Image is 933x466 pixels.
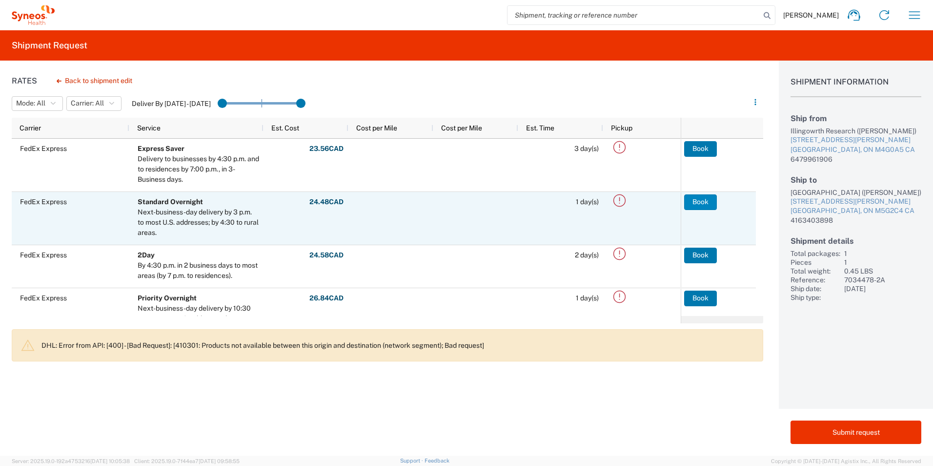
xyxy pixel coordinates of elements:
span: Est. Cost [271,124,299,132]
div: [STREET_ADDRESS][PERSON_NAME] [791,197,921,207]
h2: Shipment details [791,236,921,246]
div: 4163403898 [791,216,921,225]
a: Feedback [425,458,449,464]
h2: Shipment Request [12,40,87,51]
strong: 23.56 CAD [309,144,344,153]
div: 0.45 LBS [844,267,921,275]
div: 7034478-2A [844,275,921,284]
span: FedEx Express [20,145,67,152]
div: Ship type: [791,293,840,302]
span: FedEx Express [20,251,67,259]
h1: Rates [12,76,37,85]
span: Pickup [611,124,632,132]
span: [PERSON_NAME] [783,11,839,20]
span: FedEx Express [20,198,67,206]
div: By 4:30 p.m. in 2 business days to most areas (by 7 p.m. to residences). [138,260,259,281]
span: Service [137,124,161,132]
div: 1 [844,258,921,267]
span: FedEx Express [20,294,67,302]
span: Mode: All [16,99,45,108]
button: Book [684,141,717,157]
span: Carrier: All [71,99,104,108]
button: Book [684,248,717,263]
b: Express Saver [138,145,184,152]
div: Illingowrth Research ([PERSON_NAME]) [791,127,921,135]
button: 24.48CAD [309,194,344,210]
div: 1 [844,249,921,258]
strong: 24.58 CAD [309,251,344,260]
span: Client: 2025.19.0-7f44ea7 [134,458,240,464]
button: Mode: All [12,96,63,111]
a: [STREET_ADDRESS][PERSON_NAME][GEOGRAPHIC_DATA], ON M4G0A5 CA [791,135,921,154]
button: Carrier: All [66,96,122,111]
button: Submit request [791,421,921,444]
strong: 24.48 CAD [309,197,344,207]
label: Deliver By [DATE] - [DATE] [132,99,211,108]
div: Delivery to businesses by 4:30 p.m. and to residences by 7:00 p.m., in 3-Business days. [138,154,259,185]
span: 2 day(s) [575,251,599,259]
p: DHL: Error from API: [400] - [Bad Request]: [410301: Products not available between this origin a... [41,341,755,350]
button: Back to shipment edit [49,72,140,89]
span: 3 day(s) [574,145,599,152]
div: Total weight: [791,267,840,275]
div: [STREET_ADDRESS][PERSON_NAME] [791,135,921,145]
span: Server: 2025.19.0-192a4753216 [12,458,130,464]
button: 26.84CAD [309,291,344,306]
a: [STREET_ADDRESS][PERSON_NAME][GEOGRAPHIC_DATA], ON M5G2C4 CA [791,197,921,216]
div: Next-business-day delivery by 3 p.m. to most U.S. addresses; by 4:30 to rural areas. [138,207,259,238]
div: Next-business-day delivery by 10:30 a.m. to most U.S. addresses; by noon, 4:30 p.m. or 5 p.m. in ... [138,303,259,344]
div: [GEOGRAPHIC_DATA], ON M5G2C4 CA [791,206,921,216]
span: Cost per Mile [356,124,397,132]
b: Priority Overnight [138,294,197,302]
button: Book [684,291,717,306]
div: Pieces [791,258,840,267]
div: [GEOGRAPHIC_DATA], ON M4G0A5 CA [791,145,921,155]
div: Total packages: [791,249,840,258]
h1: Shipment Information [791,77,921,97]
h2: Ship from [791,114,921,123]
span: 1 day(s) [576,198,599,206]
b: 2Day [138,251,155,259]
div: Ship date: [791,284,840,293]
button: Book [684,194,717,210]
span: Cost per Mile [441,124,482,132]
div: Reference: [791,275,840,284]
span: [DATE] 09:58:55 [199,458,240,464]
span: Carrier [20,124,41,132]
input: Shipment, tracking or reference number [507,6,760,24]
span: [DATE] 10:05:38 [90,458,130,464]
b: Standard Overnight [138,198,203,206]
h2: Ship to [791,175,921,185]
span: 1 day(s) [576,294,599,302]
span: Est. Time [526,124,554,132]
button: 23.56CAD [309,141,344,157]
a: Support [400,458,425,464]
div: [DATE] [844,284,921,293]
button: 24.58CAD [309,248,344,263]
span: Copyright © [DATE]-[DATE] Agistix Inc., All Rights Reserved [771,457,921,466]
strong: 26.84 CAD [309,294,344,303]
div: [GEOGRAPHIC_DATA] ([PERSON_NAME]) [791,188,921,197]
div: 6479961906 [791,155,921,164]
